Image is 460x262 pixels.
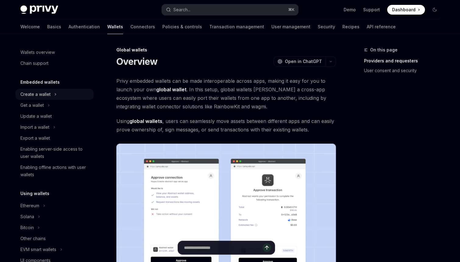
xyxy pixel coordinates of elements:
[387,5,425,15] a: Dashboard
[20,134,50,142] div: Export a wallet
[20,5,58,14] img: dark logo
[344,7,356,13] a: Demo
[162,19,202,34] a: Policies & controls
[116,77,336,111] span: Privy embedded wallets can be made interoperable across apps, making it easy for you to launch yo...
[342,19,359,34] a: Recipes
[392,7,416,13] span: Dashboard
[20,224,34,231] div: Bitcoin
[20,19,40,34] a: Welcome
[271,19,310,34] a: User management
[364,56,444,66] a: Providers and requesters
[20,190,49,197] h5: Using wallets
[20,164,90,178] div: Enabling offline actions with user wallets
[363,7,380,13] a: Support
[364,66,444,75] a: User consent and security
[16,122,94,133] button: Toggle Import a wallet section
[20,213,34,220] div: Solana
[130,19,155,34] a: Connectors
[16,100,94,111] button: Toggle Get a wallet section
[20,60,48,67] div: Chain support
[263,243,271,252] button: Send message
[47,19,61,34] a: Basics
[20,145,90,160] div: Enabling server-side access to user wallets
[16,89,94,100] button: Toggle Create a wallet section
[16,244,94,255] button: Toggle EVM smart wallets section
[370,46,398,54] span: On this page
[16,200,94,211] button: Toggle Ethereum section
[20,113,52,120] div: Update a wallet
[107,19,123,34] a: Wallets
[162,4,298,15] button: Open search
[16,111,94,122] a: Update a wallet
[16,162,94,180] a: Enabling offline actions with user wallets
[156,86,186,93] strong: global wallet
[20,79,60,86] h5: Embedded wallets
[184,241,263,254] input: Ask a question...
[20,91,51,98] div: Create a wallet
[430,5,440,15] button: Toggle dark mode
[129,118,162,124] strong: global wallets
[285,58,322,65] span: Open in ChatGPT
[173,6,190,13] div: Search...
[20,49,55,56] div: Wallets overview
[16,144,94,162] a: Enabling server-side access to user wallets
[20,235,46,242] div: Other chains
[16,222,94,233] button: Toggle Bitcoin section
[16,211,94,222] button: Toggle Solana section
[20,202,39,209] div: Ethereum
[367,19,396,34] a: API reference
[16,58,94,69] a: Chain support
[16,133,94,144] a: Export a wallet
[69,19,100,34] a: Authentication
[16,233,94,244] a: Other chains
[209,19,264,34] a: Transaction management
[20,124,49,131] div: Import a wallet
[274,56,326,67] button: Open in ChatGPT
[116,117,336,134] span: Using , users can seamlessly move assets between different apps and can easily prove ownership of...
[288,7,295,12] span: ⌘ K
[20,246,56,253] div: EVM smart wallets
[16,47,94,58] a: Wallets overview
[116,56,157,67] h1: Overview
[20,102,44,109] div: Get a wallet
[116,47,336,53] div: Global wallets
[318,19,335,34] a: Security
